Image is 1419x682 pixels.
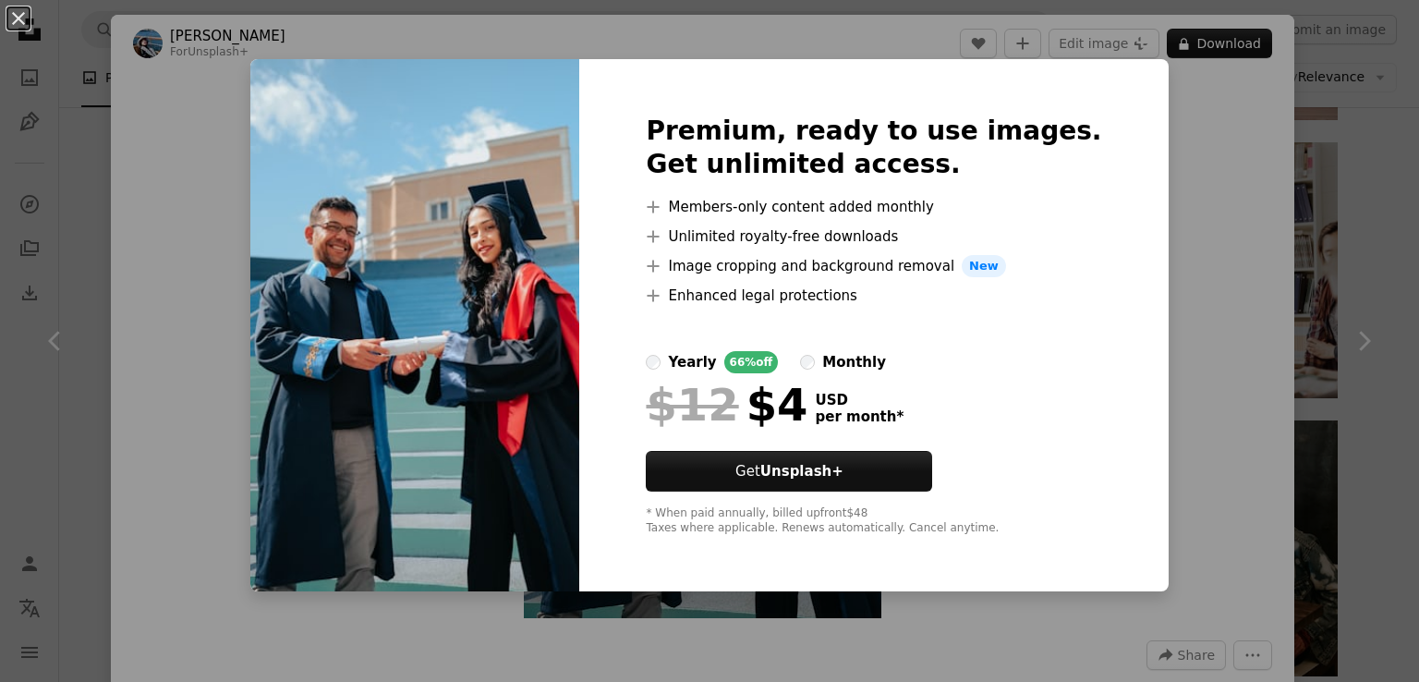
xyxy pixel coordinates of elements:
[815,408,904,425] span: per month *
[760,463,843,480] strong: Unsplash+
[646,451,932,492] button: GetUnsplash+
[668,351,716,373] div: yearly
[646,506,1101,536] div: * When paid annually, billed upfront $48 Taxes where applicable. Renews automatically. Cancel any...
[646,381,738,429] span: $12
[646,225,1101,248] li: Unlimited royalty-free downloads
[646,355,661,370] input: yearly66%off
[646,285,1101,307] li: Enhanced legal protections
[646,196,1101,218] li: Members-only content added monthly
[724,351,779,373] div: 66% off
[815,392,904,408] span: USD
[646,255,1101,277] li: Image cropping and background removal
[822,351,886,373] div: monthly
[962,255,1006,277] span: New
[646,381,807,429] div: $4
[250,59,579,591] img: premium_photo-1682765673086-2efa891f884c
[800,355,815,370] input: monthly
[646,115,1101,181] h2: Premium, ready to use images. Get unlimited access.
